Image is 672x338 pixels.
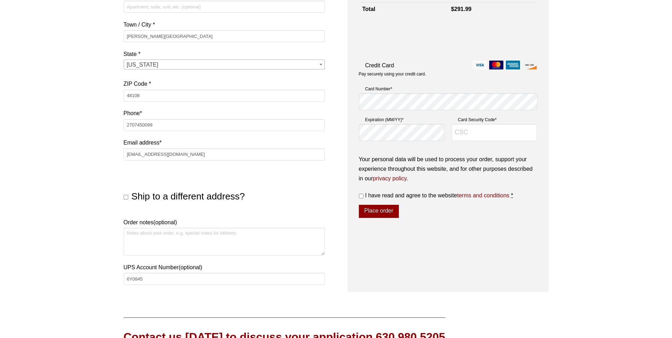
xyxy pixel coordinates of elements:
[359,2,448,16] th: Total
[359,116,445,123] label: Expiration (MM/YY)
[451,6,471,12] bdi: 291.99
[511,192,513,198] abbr: required
[359,205,399,218] button: Place order
[124,195,128,199] input: Ship to a different address?
[523,61,537,69] img: discover
[452,116,537,123] label: Card Security Code
[124,108,325,118] label: Phone
[451,6,454,12] span: $
[124,138,325,147] label: Email address
[359,71,537,77] p: Pay securely using your credit card.
[359,85,537,92] label: Card Number
[473,61,487,69] img: visa
[153,219,177,225] span: (optional)
[179,264,202,270] span: (optional)
[131,191,245,202] span: Ship to a different address?
[124,79,325,89] label: ZIP Code
[124,60,324,70] span: Michigan
[359,194,363,198] input: I have read and agree to the websiteterms and conditions *
[359,154,537,184] p: Your personal data will be used to process your order, support your experience throughout this we...
[452,124,537,141] input: CSC
[359,23,467,51] iframe: reCAPTCHA
[365,192,509,198] span: I have read and agree to the website
[457,192,509,198] a: terms and conditions
[124,20,325,29] label: Town / City
[359,61,537,70] label: Credit Card
[506,61,520,69] img: amex
[489,61,503,69] img: mastercard
[359,83,537,147] fieldset: Payment Info
[124,1,325,13] input: Apartment, suite, unit, etc. (optional)
[124,60,325,69] span: State
[124,49,325,59] label: State
[373,175,407,181] a: privacy policy
[124,263,325,272] label: UPS Account Number
[124,218,325,227] label: Order notes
